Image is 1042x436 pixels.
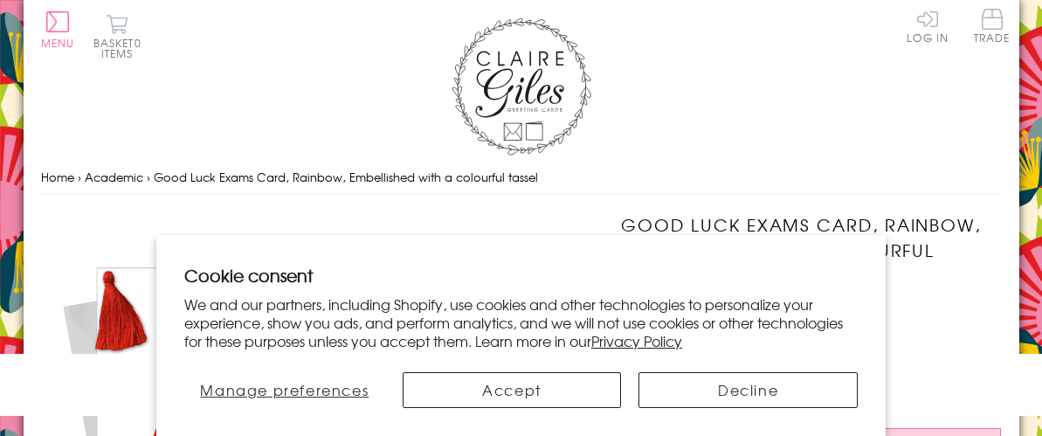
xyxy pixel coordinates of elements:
span: › [78,169,81,185]
button: Manage preferences [184,372,385,408]
span: › [147,169,150,185]
nav: breadcrumbs [41,160,1002,196]
button: Menu [41,11,75,48]
span: 0 items [101,35,141,61]
a: Log In [907,9,949,43]
p: We and our partners, including Shopify, use cookies and other technologies to personalize your ex... [184,295,858,349]
img: Claire Giles Greetings Cards [452,17,591,156]
span: Menu [41,35,75,51]
a: Home [41,169,74,185]
a: Academic [85,169,143,185]
h2: Cookie consent [184,263,858,287]
span: Trade [974,9,1011,43]
button: Basket0 items [93,14,141,59]
a: Privacy Policy [591,330,682,351]
a: Trade [974,9,1011,46]
button: Accept [403,372,622,408]
span: Good Luck Exams Card, Rainbow, Embellished with a colourful tassel [154,169,538,185]
span: Manage preferences [200,379,369,400]
button: Decline [638,372,858,408]
h1: Good Luck Exams Card, Rainbow, Embellished with a colourful tassel [621,212,1001,287]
